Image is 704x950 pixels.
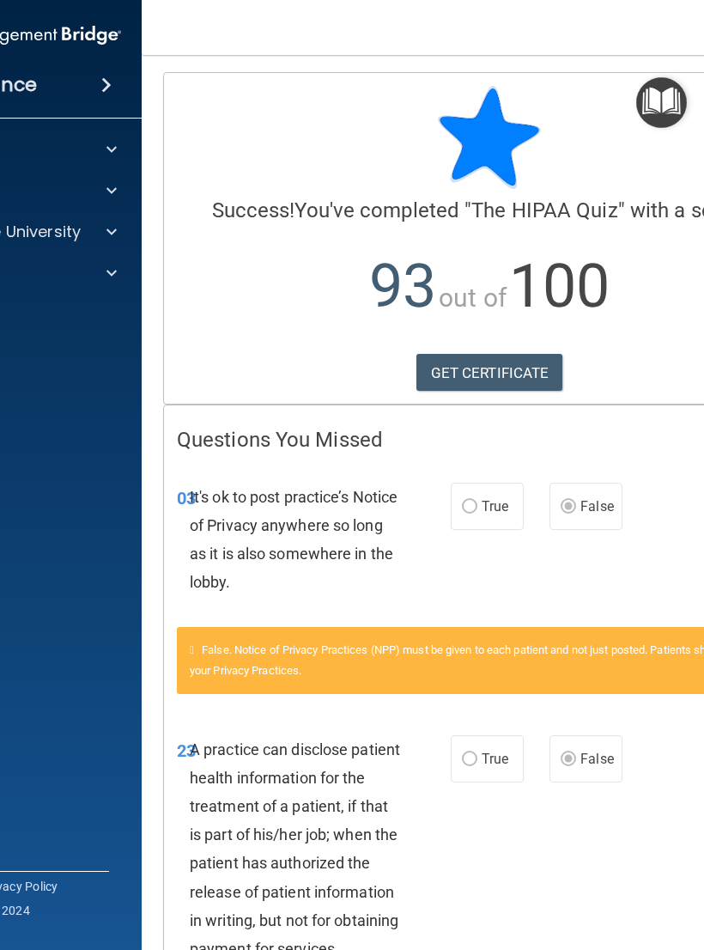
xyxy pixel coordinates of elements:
[561,501,576,514] input: False
[561,753,576,766] input: False
[636,77,687,128] button: Open Resource Center
[212,198,295,222] span: Success!
[416,354,563,392] a: GET CERTIFICATE
[177,488,196,508] span: 03
[471,198,617,222] span: The HIPAA Quiz
[369,251,436,321] span: 93
[438,86,541,189] img: blue-star-rounded.9d042014.png
[482,498,508,515] span: True
[190,488,398,592] span: It's ok to post practice’s Notice of Privacy anywhere so long as it is also somewhere in the lobby.
[509,251,610,321] span: 100
[580,751,614,767] span: False
[177,740,196,761] span: 23
[462,753,477,766] input: True
[580,498,614,515] span: False
[462,501,477,514] input: True
[482,751,508,767] span: True
[439,283,507,313] span: out of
